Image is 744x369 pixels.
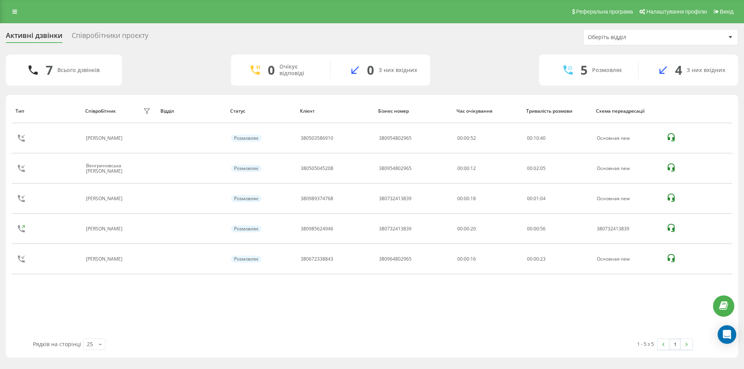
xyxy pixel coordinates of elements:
span: 10 [534,135,539,141]
div: 380985624946 [301,226,333,232]
div: Співробітник [85,108,116,114]
span: 04 [540,195,546,202]
div: 25 [87,340,93,348]
span: 00 [527,165,532,172]
div: 380732413839 [379,226,412,232]
div: Статус [230,108,293,114]
span: 56 [540,225,546,232]
span: 00 [534,225,539,232]
div: Клієнт [300,108,371,114]
div: Оберіть відділ [588,34,680,41]
span: Рядків на сторінці [33,340,81,348]
div: Всього дзвінків [57,67,100,74]
span: 02 [534,165,539,172]
span: 05 [540,165,546,172]
div: 0 [268,63,275,77]
div: Активні дзвінки [6,31,62,43]
div: [PERSON_NAME] [86,226,124,232]
div: Розмовляє [231,135,262,142]
div: 380989374768 [301,196,333,201]
div: 00:00:16 [457,256,518,262]
div: Розмовляє [231,165,262,172]
div: Основная new [597,136,658,141]
div: 1 - 5 з 5 [637,340,654,348]
span: 23 [540,256,546,262]
a: 1 [669,339,681,350]
div: Співробітники проєкту [72,31,148,43]
div: 380505045208 [301,166,333,171]
div: Основная new [597,196,658,201]
span: 00 [534,256,539,262]
div: Час очікування [456,108,519,114]
div: 380732413839 [379,196,412,201]
div: 380672338843 [301,256,333,262]
div: : : [527,196,546,201]
span: 00 [527,195,532,202]
div: 00:00:52 [457,136,518,141]
div: Схема переадресації [596,108,658,114]
span: Вихід [720,9,734,15]
span: 40 [540,135,546,141]
div: 5 [580,63,587,77]
div: З них вхідних [379,67,417,74]
div: Тип [15,108,78,114]
span: Налаштування профілю [646,9,707,15]
div: 380954802965 [379,136,412,141]
div: 380503586910 [301,136,333,141]
div: [PERSON_NAME] [86,196,124,201]
div: З них вхідних [687,67,725,74]
span: 00 [527,225,532,232]
div: : : [527,256,546,262]
div: Основная new [597,256,658,262]
div: Очікує відповіді [279,64,319,77]
span: 01 [534,195,539,202]
div: 00:00:12 [457,166,518,171]
div: 0 [367,63,374,77]
span: 00 [527,135,532,141]
div: 4 [675,63,682,77]
div: Розмовляє [231,195,262,202]
span: 00 [527,256,532,262]
div: 7 [46,63,53,77]
div: 380964802965 [379,256,412,262]
div: Розмовляє [592,67,622,74]
div: Open Intercom Messenger [718,325,736,344]
div: : : [527,136,546,141]
div: 380732413839 [597,226,658,232]
span: Реферальна програма [576,9,633,15]
div: 380954802965 [379,166,412,171]
div: Тривалість розмови [526,108,589,114]
div: : : [527,166,546,171]
div: Розмовляє [231,225,262,232]
div: Бізнес номер [378,108,449,114]
div: Відділ [160,108,223,114]
div: Розмовляє [231,256,262,263]
div: Венгриновська [PERSON_NAME] [86,163,141,174]
div: Основная new [597,166,658,171]
div: 00:00:20 [457,226,518,232]
div: [PERSON_NAME] [86,136,124,141]
div: [PERSON_NAME] [86,256,124,262]
div: 00:00:18 [457,196,518,201]
div: : : [527,226,546,232]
